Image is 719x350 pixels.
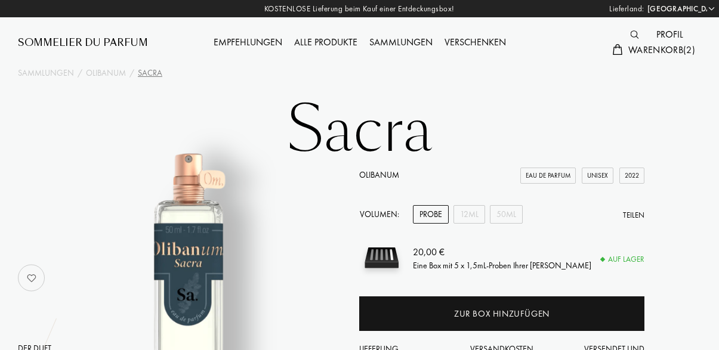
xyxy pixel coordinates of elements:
[630,30,638,39] img: search_icn.svg
[288,36,363,48] a: Alle Produkte
[20,266,44,290] img: no_like_p.png
[363,35,439,51] div: Sammlungen
[413,244,591,259] div: 20,00 €
[650,27,689,43] div: Profil
[582,168,613,184] div: Unisex
[78,67,82,79] div: /
[363,36,439,48] a: Sammlungen
[601,253,644,265] div: Auf Lager
[288,35,363,51] div: Alle Produkte
[490,205,523,224] div: 50mL
[208,36,288,48] a: Empfehlungen
[439,36,512,48] a: Verschenken
[439,35,512,51] div: Verschenken
[359,236,404,280] img: sample box
[413,205,449,224] div: Probe
[613,44,622,55] img: cart.svg
[359,169,399,180] a: Olibanum
[359,205,406,224] div: Volumen:
[453,205,485,224] div: 12mL
[650,28,689,41] a: Profil
[18,36,148,50] a: Sommelier du Parfum
[619,168,644,184] div: 2022
[623,209,644,221] div: Teilen
[454,307,550,321] div: Zur Box hinzufügen
[520,168,576,184] div: Eau de Parfum
[129,67,134,79] div: /
[208,35,288,51] div: Empfehlungen
[609,3,644,15] span: Lieferland:
[86,67,126,79] a: Olibanum
[628,44,695,56] span: Warenkorb ( 2 )
[138,67,162,79] div: Sacra
[413,259,591,271] div: Eine Box mit 5 x 1,5mL-Proben Ihrer [PERSON_NAME]
[61,98,658,163] h1: Sacra
[18,67,74,79] a: Sammlungen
